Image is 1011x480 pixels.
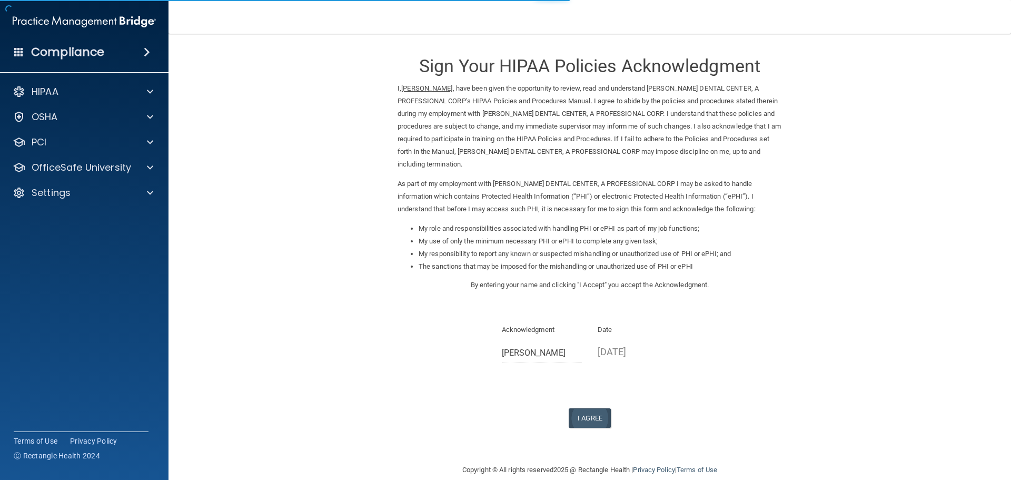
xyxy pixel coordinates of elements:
span: Ⓒ Rectangle Health 2024 [14,450,100,461]
a: Settings [13,187,153,199]
li: My role and responsibilities associated with handling PHI or ePHI as part of my job functions; [419,222,782,235]
p: OSHA [32,111,58,123]
li: My use of only the minimum necessary PHI or ePHI to complete any given task; [419,235,782,248]
li: The sanctions that may be imposed for the mishandling or unauthorized use of PHI or ePHI [419,260,782,273]
p: HIPAA [32,85,58,98]
input: Full Name [502,343,582,363]
a: HIPAA [13,85,153,98]
a: OfficeSafe University [13,161,153,174]
p: Acknowledgment [502,324,582,336]
p: OfficeSafe University [32,161,131,174]
a: PCI [13,136,153,149]
p: PCI [32,136,46,149]
button: I Agree [569,408,611,428]
p: Date [598,324,678,336]
a: Privacy Policy [633,466,675,474]
p: [DATE] [598,343,678,360]
a: Privacy Policy [70,436,117,446]
p: Settings [32,187,71,199]
h3: Sign Your HIPAA Policies Acknowledgment [398,56,782,76]
h4: Compliance [31,45,104,60]
a: Terms of Use [14,436,57,446]
img: PMB logo [13,11,156,32]
p: I, , have been given the opportunity to review, read and understand [PERSON_NAME] DENTAL CENTER, ... [398,82,782,171]
a: OSHA [13,111,153,123]
ins: [PERSON_NAME] [401,84,452,92]
a: Terms of Use [677,466,717,474]
li: My responsibility to report any known or suspected mishandling or unauthorized use of PHI or ePHI... [419,248,782,260]
p: As part of my employment with [PERSON_NAME] DENTAL CENTER, A PROFESSIONAL CORP I may be asked to ... [398,178,782,215]
p: By entering your name and clicking "I Accept" you accept the Acknowledgment. [398,279,782,291]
